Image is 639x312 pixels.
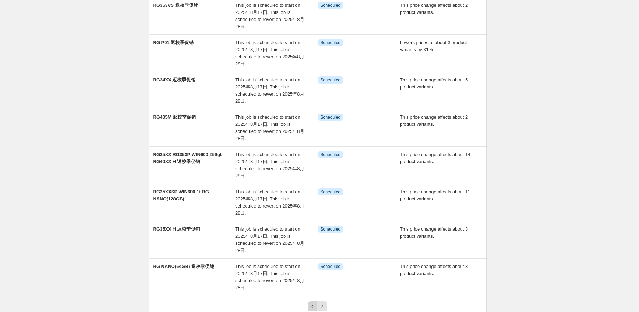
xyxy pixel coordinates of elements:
span: RG P01 返校季促销 [153,40,194,45]
span: RG405M 返校季促销 [153,114,196,120]
span: Scheduled [321,189,341,195]
span: This job is scheduled to start on 2025年8月17日. This job is scheduled to revert on 2025年8月28日. [235,2,304,29]
span: This job is scheduled to start on 2025年8月17日. This job is scheduled to revert on 2025年8月28日. [235,226,304,253]
span: Scheduled [321,114,341,120]
span: This job is scheduled to start on 2025年8月17日. This job is scheduled to revert on 2025年8月28日. [235,40,304,66]
span: This job is scheduled to start on 2025年8月17日. This job is scheduled to revert on 2025年8月28日. [235,114,304,141]
span: RG35XX RG353P WIN600 256gb RG40XX H 返校季促销 [153,152,223,164]
span: RG34XX 返校季促销 [153,77,196,82]
span: Scheduled [321,226,341,232]
span: Scheduled [321,152,341,157]
span: This price change affects about 2 product variants. [400,114,468,127]
button: Next [317,301,327,311]
span: This price change affects about 3 product variants. [400,264,468,276]
span: This job is scheduled to start on 2025年8月17日. This job is scheduled to revert on 2025年8月28日. [235,152,304,178]
nav: Pagination [308,301,327,311]
span: This job is scheduled to start on 2025年8月17日. This job is scheduled to revert on 2025年8月28日. [235,77,304,104]
span: This price change affects about 11 product variants. [400,189,471,201]
span: This job is scheduled to start on 2025年8月17日. This job is scheduled to revert on 2025年8月28日. [235,189,304,216]
span: This price change affects about 3 product variants. [400,226,468,239]
span: Lowers prices of about 3 product variants by 31% [400,40,467,52]
span: Scheduled [321,40,341,45]
span: This job is scheduled to start on 2025年8月17日. This job is scheduled to revert on 2025年8月28日. [235,264,304,290]
span: RG353VS 返校季促销 [153,2,198,8]
span: Scheduled [321,77,341,83]
span: This price change affects about 5 product variants. [400,77,468,90]
span: This price change affects about 14 product variants. [400,152,471,164]
span: RG NANO(64GB) 返校季促销 [153,264,215,269]
span: This price change affects about 2 product variants. [400,2,468,15]
span: RG35XXSP WIN600 1t RG NANO(128GB) [153,189,209,201]
span: Scheduled [321,264,341,269]
span: RG35XX H 返校季促销 [153,226,200,232]
span: Scheduled [321,2,341,8]
button: Previous [308,301,318,311]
